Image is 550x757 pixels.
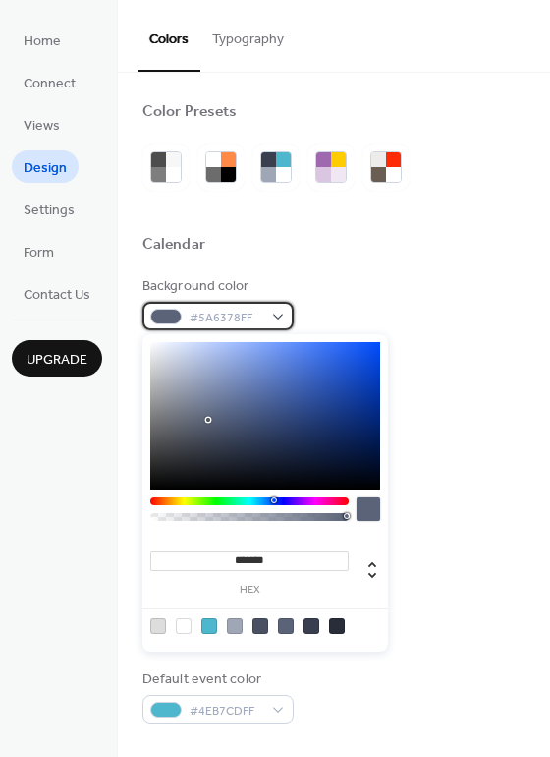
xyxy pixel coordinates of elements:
[24,31,61,52] span: Home
[12,340,102,377] button: Upgrade
[142,670,290,690] div: Default event color
[24,158,67,179] span: Design
[150,618,166,634] div: rgb(221, 221, 221)
[12,108,72,141] a: Views
[142,235,205,256] div: Calendar
[176,618,192,634] div: rgb(255, 255, 255)
[24,243,54,263] span: Form
[190,308,262,328] span: #5A6378FF
[278,618,294,634] div: rgb(90, 99, 120)
[329,618,345,634] div: rgb(41, 45, 57)
[252,618,268,634] div: rgb(73, 81, 99)
[12,235,66,267] a: Form
[303,618,319,634] div: rgb(57, 63, 79)
[27,350,87,371] span: Upgrade
[24,201,75,221] span: Settings
[12,193,86,225] a: Settings
[12,277,102,310] a: Contact Us
[142,276,290,297] div: Background color
[142,102,237,123] div: Color Presets
[12,66,87,98] a: Connect
[24,285,90,306] span: Contact Us
[150,585,349,596] label: hex
[227,618,243,634] div: rgb(159, 167, 183)
[24,74,76,94] span: Connect
[190,701,262,722] span: #4EB7CDFF
[12,24,73,56] a: Home
[12,150,79,183] a: Design
[201,618,217,634] div: rgb(78, 183, 205)
[24,116,60,137] span: Views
